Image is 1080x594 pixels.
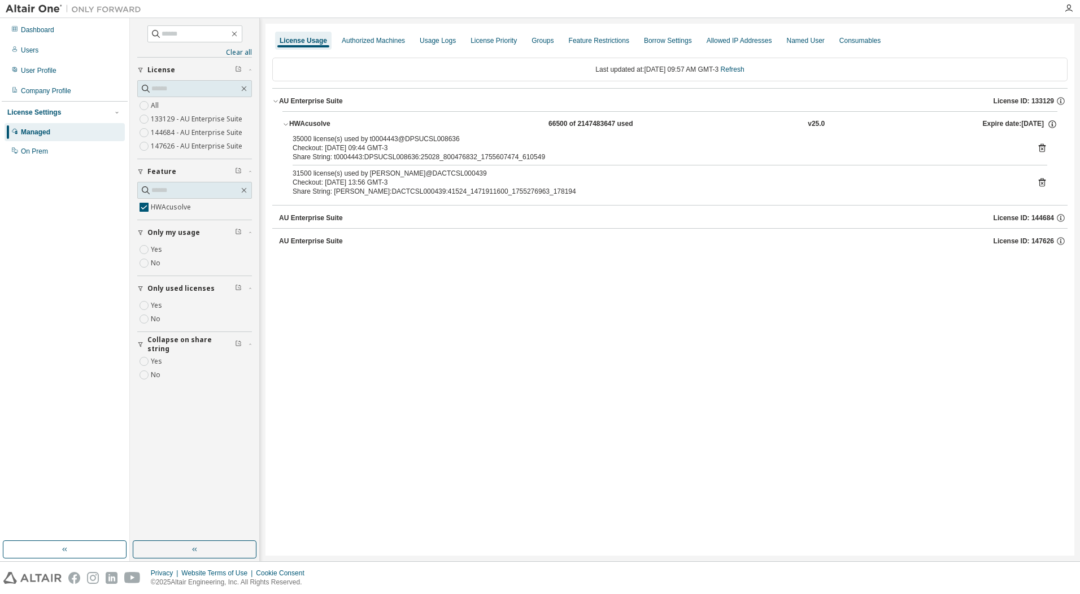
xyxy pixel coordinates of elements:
img: Altair One [6,3,147,15]
div: Dashboard [21,25,54,34]
div: Managed [21,128,50,137]
label: No [151,256,163,270]
div: 66500 of 2147483647 used [548,119,650,129]
div: 31500 license(s) used by [PERSON_NAME]@DACTCSL000439 [293,169,1020,178]
div: Share String: [PERSON_NAME]:DACTCSL000439:41524_1471911600_1755276963_178194 [293,187,1020,196]
label: 133129 - AU Enterprise Suite [151,112,245,126]
label: Yes [151,355,164,368]
button: Only my usage [137,220,252,245]
span: Feature [147,167,176,176]
div: v25.0 [808,119,825,129]
div: 35000 license(s) used by t0004443@DPSUCSL008636 [293,134,1020,143]
a: Refresh [721,65,744,73]
label: Yes [151,243,164,256]
div: HWAcusolve [289,119,391,129]
div: Named User [786,36,824,45]
span: Clear filter [235,228,242,237]
button: Collapse on share string [137,332,252,357]
div: License Usage [280,36,327,45]
span: License ID: 147626 [994,237,1054,246]
button: AU Enterprise SuiteLicense ID: 144684 [279,206,1068,230]
div: Feature Restrictions [569,36,629,45]
span: Clear filter [235,340,242,349]
label: 144684 - AU Enterprise Suite [151,126,245,139]
img: altair_logo.svg [3,572,62,584]
button: Feature [137,159,252,184]
span: Only used licenses [147,284,215,293]
img: youtube.svg [124,572,141,584]
label: Yes [151,299,164,312]
div: Allowed IP Addresses [707,36,772,45]
div: Website Terms of Use [181,569,256,578]
div: Share String: t0004443:DPSUCSL008636:25028_800476832_1755607474_610549 [293,152,1020,161]
div: License Settings [7,108,61,117]
div: AU Enterprise Suite [279,237,343,246]
img: facebook.svg [68,572,80,584]
img: instagram.svg [87,572,99,584]
button: AU Enterprise SuiteLicense ID: 147626 [279,229,1068,254]
span: License ID: 133129 [994,97,1054,106]
label: No [151,368,163,382]
div: AU Enterprise Suite [279,97,343,106]
img: linkedin.svg [106,572,117,584]
div: Borrow Settings [644,36,692,45]
label: 147626 - AU Enterprise Suite [151,139,245,153]
span: License [147,65,175,75]
button: AU Enterprise SuiteLicense ID: 133129 [272,89,1068,113]
span: Clear filter [235,284,242,293]
div: On Prem [21,147,48,156]
span: Clear filter [235,65,242,75]
div: Expire date: [DATE] [982,119,1057,129]
div: Cookie Consent [256,569,311,578]
div: User Profile [21,66,56,75]
div: Users [21,46,38,55]
div: Company Profile [21,86,71,95]
div: Groups [532,36,554,45]
div: License Priority [471,36,517,45]
div: Privacy [151,569,181,578]
a: Clear all [137,48,252,57]
div: AU Enterprise Suite [279,213,343,222]
div: Authorized Machines [342,36,405,45]
button: License [137,58,252,82]
label: All [151,99,161,112]
button: HWAcusolve66500 of 2147483647 usedv25.0Expire date:[DATE] [282,112,1057,137]
span: License ID: 144684 [994,213,1054,222]
div: Usage Logs [420,36,456,45]
div: Last updated at: [DATE] 09:57 AM GMT-3 [272,58,1068,81]
div: Checkout: [DATE] 09:44 GMT-3 [293,143,1020,152]
span: Only my usage [147,228,200,237]
button: Only used licenses [137,276,252,301]
span: Collapse on share string [147,335,235,353]
label: No [151,312,163,326]
label: HWAcusolve [151,200,193,214]
div: Checkout: [DATE] 13:56 GMT-3 [293,178,1020,187]
p: © 2025 Altair Engineering, Inc. All Rights Reserved. [151,578,311,587]
div: Consumables [839,36,881,45]
span: Clear filter [235,167,242,176]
